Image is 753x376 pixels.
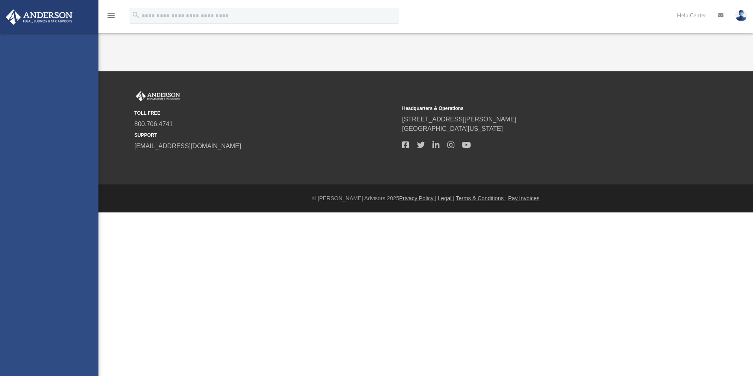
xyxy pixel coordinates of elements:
a: [EMAIL_ADDRESS][DOMAIN_NAME] [134,143,241,149]
img: Anderson Advisors Platinum Portal [4,9,75,25]
a: menu [106,15,116,20]
i: search [132,11,140,19]
a: Legal | [438,195,454,201]
small: TOLL FREE [134,110,397,117]
a: Privacy Policy | [399,195,437,201]
small: SUPPORT [134,132,397,139]
a: 800.706.4741 [134,121,173,127]
img: User Pic [735,10,747,21]
i: menu [106,11,116,20]
img: Anderson Advisors Platinum Portal [134,91,182,101]
div: © [PERSON_NAME] Advisors 2025 [98,194,753,203]
a: [GEOGRAPHIC_DATA][US_STATE] [402,125,503,132]
a: Pay Invoices [508,195,539,201]
a: [STREET_ADDRESS][PERSON_NAME] [402,116,516,123]
a: Terms & Conditions | [456,195,507,201]
small: Headquarters & Operations [402,105,664,112]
